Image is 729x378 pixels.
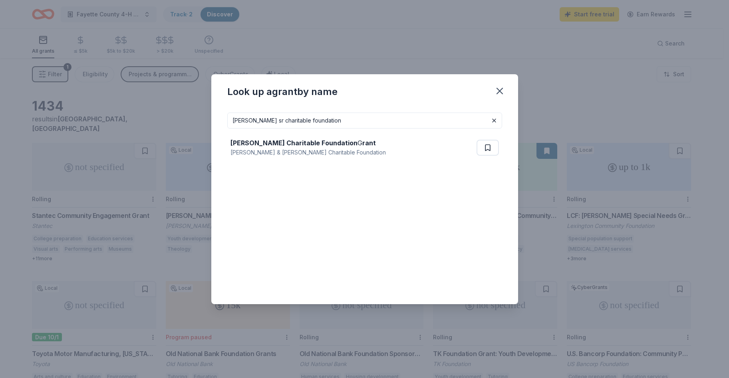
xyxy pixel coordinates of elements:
strong: rant [362,139,376,147]
input: Search [227,113,502,129]
strong: [PERSON_NAME] Charitable Foundation [230,139,358,147]
div: Look up a grant by name [227,85,338,98]
div: G [230,138,386,148]
div: [PERSON_NAME] & [PERSON_NAME] Charitable Foundation [230,148,386,157]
